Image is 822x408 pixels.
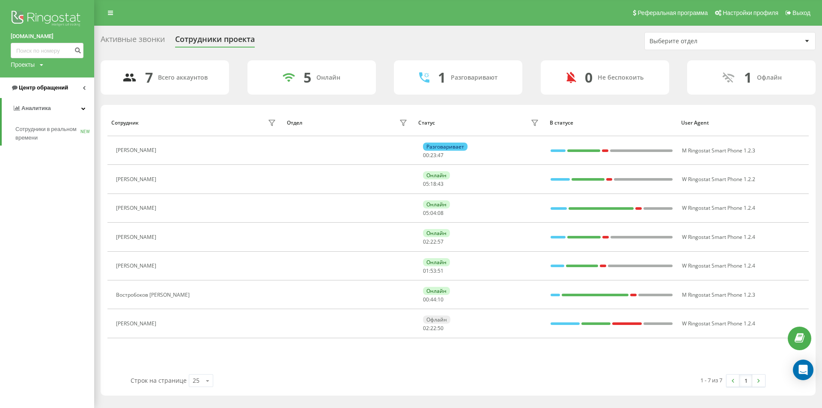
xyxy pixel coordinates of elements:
[287,120,302,126] div: Отдел
[423,143,468,151] div: Разговаривает
[11,32,83,41] a: [DOMAIN_NAME]
[423,171,450,179] div: Онлайн
[681,120,804,126] div: User Agent
[550,120,673,126] div: В статусе
[423,297,444,303] div: : :
[116,292,192,298] div: Востробоков [PERSON_NAME]
[438,209,444,217] span: 08
[193,376,200,385] div: 25
[438,325,444,332] span: 50
[682,204,755,211] span: W Ringostat Smart Phone 1.2.4
[637,9,708,16] span: Реферальная программа
[423,296,429,303] span: 00
[116,176,158,182] div: [PERSON_NAME]
[700,376,722,384] div: 1 - 7 из 7
[11,9,83,30] img: Ringostat logo
[793,360,813,380] div: Open Intercom Messenger
[158,74,208,81] div: Всего аккаунтов
[304,69,311,86] div: 5
[116,147,158,153] div: [PERSON_NAME]
[739,375,752,387] a: 1
[430,325,436,332] span: 22
[430,180,436,188] span: 18
[438,238,444,245] span: 57
[15,122,94,146] a: Сотрудники в реальном времениNEW
[423,238,429,245] span: 02
[2,98,94,119] a: Аналитика
[316,74,340,81] div: Онлайн
[116,321,158,327] div: [PERSON_NAME]
[111,120,139,126] div: Сотрудник
[423,268,444,274] div: : :
[11,60,35,69] div: Проекты
[430,238,436,245] span: 22
[438,69,446,86] div: 1
[585,69,593,86] div: 0
[723,9,778,16] span: Настройки профиля
[682,320,755,327] span: W Ringostat Smart Phone 1.2.4
[649,38,752,45] div: Выберите отдел
[438,180,444,188] span: 43
[430,152,436,159] span: 23
[116,234,158,240] div: [PERSON_NAME]
[423,181,444,187] div: : :
[423,200,450,208] div: Онлайн
[19,84,68,91] span: Центр обращений
[423,152,429,159] span: 00
[418,120,435,126] div: Статус
[116,205,158,211] div: [PERSON_NAME]
[423,152,444,158] div: : :
[682,291,755,298] span: M Ringostat Smart Phone 1.2.3
[145,69,153,86] div: 7
[21,105,51,111] span: Аналитика
[757,74,782,81] div: Офлайн
[598,74,643,81] div: Не беспокоить
[792,9,810,16] span: Выход
[101,35,165,48] div: Активные звонки
[423,325,429,332] span: 02
[682,147,755,154] span: M Ringostat Smart Phone 1.2.3
[430,267,436,274] span: 53
[423,267,429,274] span: 01
[682,176,755,183] span: W Ringostat Smart Phone 1.2.2
[423,180,429,188] span: 05
[430,209,436,217] span: 04
[423,209,429,217] span: 05
[744,69,752,86] div: 1
[116,263,158,269] div: [PERSON_NAME]
[430,296,436,303] span: 44
[423,316,450,324] div: Офлайн
[682,233,755,241] span: W Ringostat Smart Phone 1.2.4
[451,74,497,81] div: Разговаривают
[423,210,444,216] div: : :
[175,35,255,48] div: Сотрудники проекта
[682,262,755,269] span: W Ringostat Smart Phone 1.2.4
[11,43,83,58] input: Поиск по номеру
[423,258,450,266] div: Онлайн
[423,287,450,295] div: Онлайн
[423,325,444,331] div: : :
[423,229,450,237] div: Онлайн
[438,152,444,159] span: 47
[438,267,444,274] span: 51
[438,296,444,303] span: 10
[131,376,187,384] span: Строк на странице
[423,239,444,245] div: : :
[15,125,80,142] span: Сотрудники в реальном времени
